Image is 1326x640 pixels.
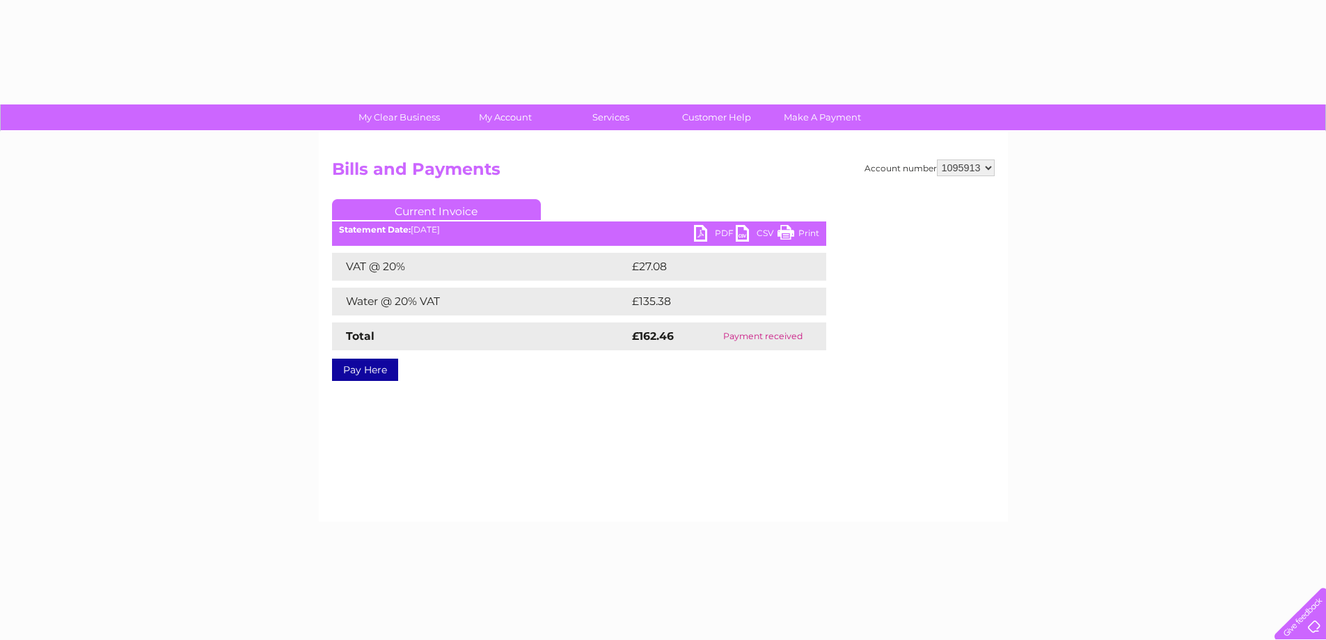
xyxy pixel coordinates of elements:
[629,253,798,281] td: £27.08
[632,329,674,343] strong: £162.46
[332,199,541,220] a: Current Invoice
[332,253,629,281] td: VAT @ 20%
[700,322,826,350] td: Payment received
[553,104,668,130] a: Services
[765,104,880,130] a: Make A Payment
[332,359,398,381] a: Pay Here
[342,104,457,130] a: My Clear Business
[448,104,562,130] a: My Account
[629,288,800,315] td: £135.38
[346,329,374,343] strong: Total
[694,225,736,245] a: PDF
[339,224,411,235] b: Statement Date:
[865,159,995,176] div: Account number
[778,225,819,245] a: Print
[736,225,778,245] a: CSV
[332,288,629,315] td: Water @ 20% VAT
[332,159,995,186] h2: Bills and Payments
[332,225,826,235] div: [DATE]
[659,104,774,130] a: Customer Help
